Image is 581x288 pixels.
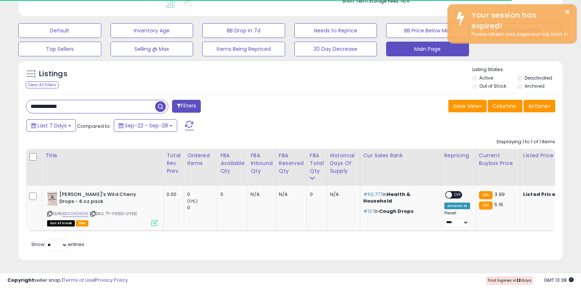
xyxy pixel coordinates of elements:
[90,211,137,217] span: | SKU: 77-F06O-UYDC
[363,208,435,215] p: in
[187,204,217,211] div: 0
[39,69,67,79] h5: Listings
[95,277,128,284] a: Privacy Policy
[472,66,563,73] p: Listing States:
[466,31,571,38] div: Please refresh your page and log back in
[330,191,354,198] div: N/A
[466,10,571,31] div: Your session has expired!
[363,191,411,204] span: Health & Household
[47,191,57,206] img: 41EL5HVsoiL._SL40_.jpg
[386,23,469,38] button: BB Price Below Min
[379,208,414,215] span: Cough Drops
[7,277,128,284] div: seller snap | |
[363,191,383,198] span: #60,777
[27,119,76,132] button: Last 7 Days
[517,277,521,283] b: 12
[76,220,88,226] span: FBA
[524,100,555,112] button: Actions
[251,152,273,175] div: FBA inbound Qty
[363,208,375,215] span: #127
[38,122,67,129] span: Last 7 Days
[479,191,493,199] small: FBA
[47,220,75,226] span: All listings that are currently out of stock and unavailable for purchase on Amazon
[202,23,285,38] button: BB Drop in 7d
[494,191,505,198] span: 3.99
[45,152,160,159] div: Title
[294,42,377,56] button: 30 Day Decrease
[294,23,377,38] button: Needs to Reprice
[62,211,88,217] a: B0006O4OIE
[444,152,473,159] div: Repricing
[172,100,201,113] button: Filters
[220,191,242,198] div: 0
[386,42,469,56] button: Main Page
[63,277,94,284] a: Terms of Use
[493,102,516,110] span: Columns
[26,81,59,88] div: Clear All Filters
[187,191,217,198] div: 0
[452,192,464,198] span: OFF
[544,277,574,284] span: 2025-10-13 13:38 GMT
[18,42,101,56] button: Top Sellers
[448,100,487,112] button: Save View
[59,191,149,207] b: [PERSON_NAME]'s Wild Cherry Drops - 6 oz pack
[525,75,552,81] label: Deactivated
[47,191,158,225] div: ASIN:
[31,241,84,248] span: Show: entries
[363,152,438,159] div: Cur Sales Rank
[167,152,181,175] div: Total Rev. Prev.
[494,201,503,208] span: 5.15
[167,191,178,198] div: 0.00
[444,203,470,209] div: Amazon AI
[497,138,555,145] div: Displaying 1 to 1 of 1 items
[7,277,34,284] strong: Copyright
[523,191,557,198] b: Listed Price:
[187,152,214,167] div: Ordered Items
[187,198,197,204] small: (0%)
[279,152,304,175] div: FBA Reserved Qty
[525,83,545,89] label: Archived
[564,7,570,17] button: ×
[330,152,357,175] div: Historical Days Of Supply
[77,123,111,130] span: Compared to:
[114,119,177,132] button: Sep-22 - Sep-28
[479,152,517,167] div: Current Buybox Price
[310,152,324,175] div: FBA Total Qty
[479,75,493,81] label: Active
[479,83,506,89] label: Out of Stock
[111,23,193,38] button: Inventory Age
[363,191,435,204] p: in
[125,122,168,129] span: Sep-22 - Sep-28
[111,42,193,56] button: Selling @ Max
[444,211,470,227] div: Preset:
[202,42,285,56] button: Items Being Repriced
[18,23,101,38] button: Default
[488,100,522,112] button: Columns
[251,191,270,198] div: N/A
[279,191,301,198] div: N/A
[479,201,493,210] small: FBA
[220,152,244,175] div: FBA Available Qty
[310,191,321,198] div: 0
[487,277,532,283] span: Trial Expires in days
